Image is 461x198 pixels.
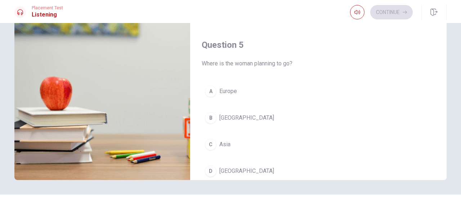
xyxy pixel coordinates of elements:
[205,139,216,150] div: C
[202,162,435,180] button: D[GEOGRAPHIC_DATA]
[202,59,435,68] span: Where is the woman planning to go?
[14,5,190,180] img: B2 Recording 9: Discussing Travel Plans
[219,87,237,96] span: Europe
[219,167,274,175] span: [GEOGRAPHIC_DATA]
[205,86,216,97] div: A
[202,109,435,127] button: B[GEOGRAPHIC_DATA]
[219,114,274,122] span: [GEOGRAPHIC_DATA]
[205,165,216,177] div: D
[32,10,63,19] h1: Listening
[205,112,216,124] div: B
[32,5,63,10] span: Placement Test
[202,135,435,153] button: CAsia
[219,140,230,149] span: Asia
[202,82,435,100] button: AEurope
[202,39,435,51] h4: Question 5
